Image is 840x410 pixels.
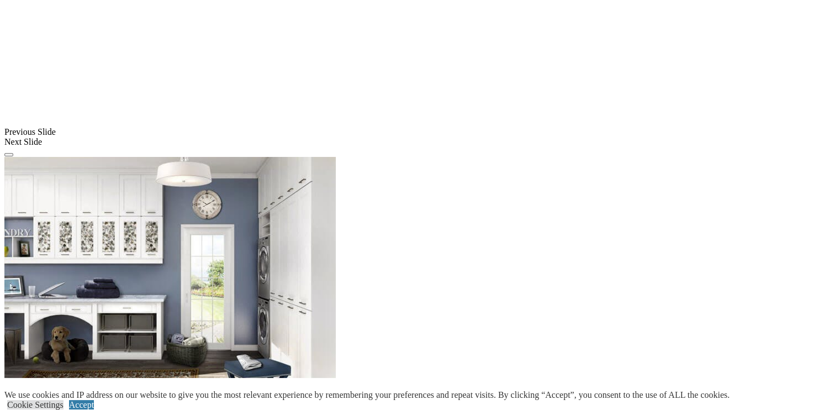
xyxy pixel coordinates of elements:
img: Banner for mobile view [4,157,336,378]
a: Cookie Settings [7,400,64,409]
button: Click here to pause slide show [4,153,13,156]
div: Next Slide [4,137,836,147]
a: Accept [69,400,94,409]
div: We use cookies and IP address on our website to give you the most relevant experience by remember... [4,390,730,400]
div: Previous Slide [4,127,836,137]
